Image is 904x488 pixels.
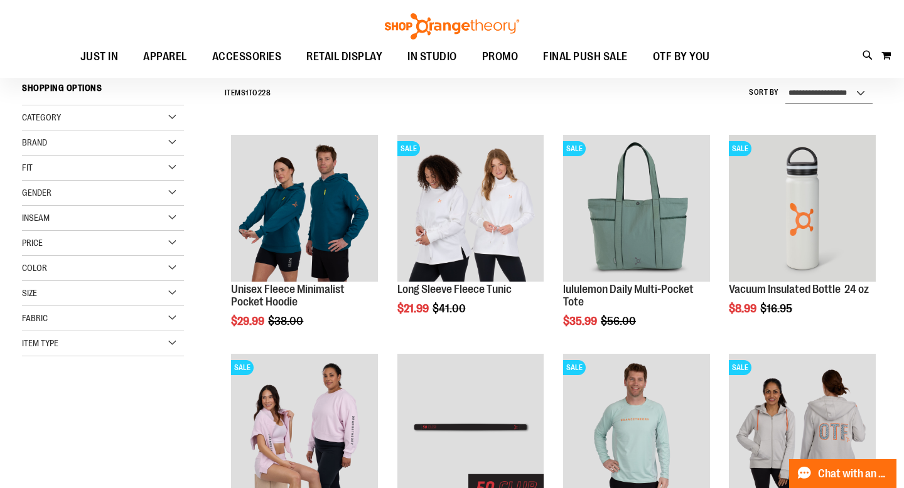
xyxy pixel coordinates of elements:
[22,162,33,172] span: Fit
[818,468,889,480] span: Chat with an Expert
[470,43,531,72] a: PROMO
[789,459,897,488] button: Chat with an Expert
[640,43,723,72] a: OTF BY YOU
[407,43,457,71] span: IN STUDIO
[482,43,519,71] span: PROMO
[563,283,694,308] a: lululemon Daily Multi-Pocket Tote
[200,43,294,72] a: ACCESSORIES
[225,83,271,103] h2: Items to
[68,43,131,72] a: JUST IN
[231,360,254,375] span: SALE
[231,135,378,282] img: Unisex Fleece Minimalist Pocket Hoodie
[22,263,47,273] span: Color
[729,141,751,156] span: SALE
[653,43,710,71] span: OTF BY YOU
[22,238,43,248] span: Price
[22,213,50,223] span: Inseam
[231,135,378,284] a: Unisex Fleece Minimalist Pocket Hoodie
[131,43,200,72] a: APPAREL
[729,360,751,375] span: SALE
[563,360,586,375] span: SALE
[749,87,779,98] label: Sort By
[760,302,794,315] span: $16.95
[231,283,345,308] a: Unisex Fleece Minimalist Pocket Hoodie
[231,315,266,327] span: $29.99
[258,88,271,97] span: 228
[397,135,544,282] img: Product image for Fleece Long Sleeve
[397,302,431,315] span: $21.99
[22,288,37,298] span: Size
[22,112,61,122] span: Category
[22,137,47,147] span: Brand
[212,43,282,71] span: ACCESSORIES
[601,315,638,327] span: $56.00
[22,313,48,323] span: Fabric
[397,283,512,295] a: Long Sleeve Fleece Tunic
[383,13,521,40] img: Shop Orangetheory
[268,315,305,327] span: $38.00
[22,77,184,105] strong: Shopping Options
[723,129,882,347] div: product
[22,338,58,348] span: Item Type
[397,141,420,156] span: SALE
[729,135,876,284] a: Vacuum Insulated Bottle 24 ozSALE
[729,135,876,282] img: Vacuum Insulated Bottle 24 oz
[729,283,869,295] a: Vacuum Insulated Bottle 24 oz
[563,135,710,284] a: lululemon Daily Multi-Pocket ToteSALE
[557,129,716,359] div: product
[543,43,628,71] span: FINAL PUSH SALE
[395,43,470,72] a: IN STUDIO
[397,135,544,284] a: Product image for Fleece Long SleeveSALE
[530,43,640,71] a: FINAL PUSH SALE
[563,315,599,327] span: $35.99
[294,43,395,72] a: RETAIL DISPLAY
[80,43,119,71] span: JUST IN
[22,188,51,198] span: Gender
[143,43,187,71] span: APPAREL
[563,135,710,282] img: lululemon Daily Multi-Pocket Tote
[433,302,468,315] span: $41.00
[391,129,551,347] div: product
[563,141,586,156] span: SALE
[225,129,384,359] div: product
[245,88,249,97] span: 1
[306,43,382,71] span: RETAIL DISPLAY
[729,302,758,315] span: $8.99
